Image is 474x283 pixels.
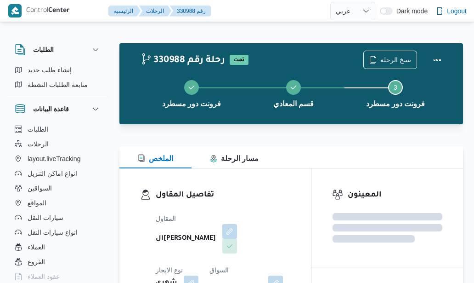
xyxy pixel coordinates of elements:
h3: تفاصيل المقاول [156,189,290,202]
span: السواق [209,266,229,274]
span: فرونت دور مسطرد [162,98,221,110]
span: Dark mode [393,7,428,15]
button: العملاء [11,240,105,254]
button: فرونت دور مسطرد [141,69,243,117]
span: نوع الايجار [156,266,183,274]
h3: قاعدة البيانات [33,104,69,115]
span: نسخ الرحلة [380,54,411,65]
span: قسم المعادي [273,98,314,110]
span: layout.liveTracking [28,153,80,164]
button: الطلبات [15,44,101,55]
span: Logout [447,6,467,17]
b: ال[PERSON_NAME] [156,233,216,244]
span: انواع سيارات النقل [28,227,78,238]
div: الطلبات [7,63,108,96]
span: 3 [394,84,397,91]
button: الفروع [11,254,105,269]
button: فرونت دور مسطرد [344,69,446,117]
button: قسم المعادي [243,69,344,117]
span: المقاول [156,215,176,222]
button: متابعة الطلبات النشطة [11,77,105,92]
h3: الطلبات [33,44,54,55]
button: الرحلات [139,6,171,17]
button: Actions [428,51,446,69]
span: المواقع [28,197,46,208]
svg: Step 2 is complete [290,84,297,91]
span: الملخص [138,155,173,162]
button: الطلبات [11,122,105,137]
img: X8yXhbKr1z7QwAAAABJRU5ErkJggg== [8,4,22,17]
span: الرحلات [28,139,49,150]
button: الرئيسيه [108,6,141,17]
span: عقود العملاء [28,271,60,282]
button: المواقع [11,196,105,210]
button: layout.liveTracking [11,151,105,166]
span: انواع اماكن التنزيل [28,168,77,179]
button: نسخ الرحلة [363,51,417,69]
h2: 330988 رحلة رقم [141,55,225,67]
button: Logout [432,2,470,20]
span: فرونت دور مسطرد [366,98,425,110]
button: انواع سيارات النقل [11,225,105,240]
span: السواقين [28,183,52,194]
span: سيارات النقل [28,212,63,223]
span: الطلبات [28,124,48,135]
span: العملاء [28,242,45,253]
span: إنشاء طلب جديد [28,64,72,75]
span: تمت [230,55,248,65]
button: إنشاء طلب جديد [11,63,105,77]
b: تمت [234,58,244,63]
button: انواع اماكن التنزيل [11,166,105,181]
button: السواقين [11,181,105,196]
b: Center [48,7,70,15]
svg: Step 1 is complete [188,84,195,91]
span: الفروع [28,256,45,267]
button: الرحلات [11,137,105,151]
button: 330988 رقم [169,6,211,17]
span: مسار الرحلة [210,155,259,162]
span: متابعة الطلبات النشطة [28,79,88,90]
h3: المعينون [348,189,442,202]
button: سيارات النقل [11,210,105,225]
button: قاعدة البيانات [15,104,101,115]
